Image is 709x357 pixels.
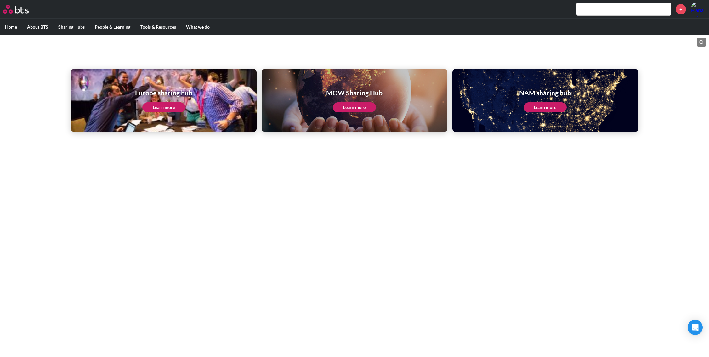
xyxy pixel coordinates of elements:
h1: Europe sharing hub [135,88,192,97]
h1: MOW Sharing Hub [326,88,383,97]
label: People & Learning [90,19,135,35]
label: Tools & Resources [135,19,181,35]
a: + [676,4,686,14]
div: Open Intercom Messenger [688,320,703,335]
a: Learn more [142,102,185,112]
label: About BTS [22,19,53,35]
img: María Tablado [691,2,706,17]
h1: NAM sharing hub [519,88,571,97]
img: BTS Logo [3,5,29,14]
a: Learn more [333,102,376,112]
a: Profile [691,2,706,17]
label: Sharing Hubs [53,19,90,35]
label: What we do [181,19,215,35]
a: Go home [3,5,40,14]
a: Learn more [524,102,567,112]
